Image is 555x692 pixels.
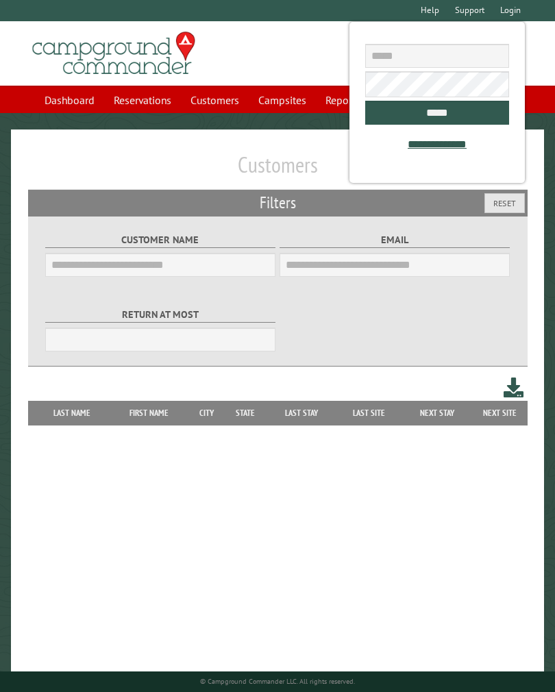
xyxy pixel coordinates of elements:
[250,87,314,113] a: Campsites
[317,87,369,113] a: Reports
[224,401,268,425] th: State
[200,677,355,686] small: © Campground Commander LLC. All rights reserved.
[182,87,247,113] a: Customers
[504,375,523,400] a: Download this customer list (.csv)
[402,401,473,425] th: Next Stay
[35,401,110,425] th: Last Name
[110,401,188,425] th: First Name
[280,232,510,248] label: Email
[36,87,103,113] a: Dashboard
[484,193,525,213] button: Reset
[45,232,275,248] label: Customer Name
[45,307,275,323] label: Return at most
[28,27,199,80] img: Campground Commander
[106,87,180,113] a: Reservations
[473,401,528,425] th: Next Site
[267,401,335,425] th: Last Stay
[189,401,224,425] th: City
[28,190,528,216] h2: Filters
[335,401,402,425] th: Last Site
[28,151,528,189] h1: Customers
